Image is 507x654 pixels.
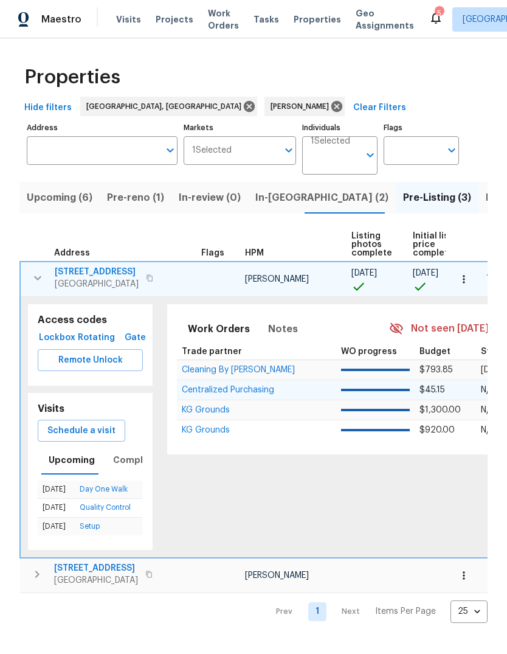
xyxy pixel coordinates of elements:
[38,327,77,349] button: Lockbox
[81,330,111,346] span: Rotating
[19,97,77,119] button: Hide filters
[302,124,378,131] label: Individuals
[311,136,350,147] span: 1 Selected
[162,142,179,159] button: Open
[80,97,257,116] div: [GEOGRAPHIC_DATA], [GEOGRAPHIC_DATA]
[182,386,274,394] a: Centralized Purchasing
[356,7,414,32] span: Geo Assignments
[201,249,224,257] span: Flags
[77,327,116,349] button: Rotating
[38,481,75,499] td: [DATE]
[411,322,489,336] span: Not seen [DATE]
[86,100,246,113] span: [GEOGRAPHIC_DATA], [GEOGRAPHIC_DATA]
[253,15,279,24] span: Tasks
[245,275,309,284] span: [PERSON_NAME]
[27,189,92,206] span: Upcoming (6)
[120,330,150,346] span: Gate
[419,406,461,414] span: $1,300.00
[419,366,453,374] span: $793.85
[192,145,232,156] span: 1 Selected
[182,426,230,434] a: KG Grounds
[348,97,411,119] button: Clear Filters
[55,278,139,290] span: [GEOGRAPHIC_DATA]
[188,321,250,338] span: Work Orders
[182,406,230,414] a: KG Grounds
[47,423,116,439] span: Schedule a visit
[55,266,139,278] span: [STREET_ADDRESS]
[271,100,334,113] span: [PERSON_NAME]
[294,13,341,26] span: Properties
[116,327,154,349] button: Gate
[38,314,143,327] h5: Access codes
[116,13,141,26] span: Visits
[27,124,178,131] label: Address
[443,142,460,159] button: Open
[80,504,131,511] a: Quality Control
[38,499,75,517] td: [DATE]
[208,7,239,32] span: Work Orders
[179,189,241,206] span: In-review (0)
[43,330,72,346] span: Lockbox
[268,321,298,338] span: Notes
[419,386,445,394] span: $45.15
[375,605,436,617] p: Items Per Page
[280,142,297,159] button: Open
[264,600,488,623] nav: Pagination Navigation
[245,249,264,257] span: HPM
[47,353,133,368] span: Remote Unlock
[54,249,90,257] span: Address
[24,100,72,116] span: Hide filters
[184,124,297,131] label: Markets
[156,13,193,26] span: Projects
[419,426,455,434] span: $920.00
[308,602,326,621] a: Goto page 1
[413,232,454,257] span: Initial list price complete
[264,97,345,116] div: [PERSON_NAME]
[38,420,125,442] button: Schedule a visit
[38,403,64,416] h5: Visits
[450,596,488,627] div: 25
[481,386,495,394] span: N/A
[80,485,128,493] a: Day One Walk
[80,523,100,530] a: Setup
[481,406,495,414] span: N/A
[113,453,164,468] span: Completed
[403,189,471,206] span: Pre-Listing (3)
[107,189,164,206] span: Pre-reno (1)
[384,124,459,131] label: Flags
[24,71,120,83] span: Properties
[38,349,143,372] button: Remote Unlock
[245,571,309,580] span: [PERSON_NAME]
[38,517,75,535] td: [DATE]
[182,347,242,356] span: Trade partner
[353,100,406,116] span: Clear Filters
[351,269,377,277] span: [DATE]
[182,366,295,374] a: Cleaning By [PERSON_NAME]
[481,347,503,356] span: Start
[49,453,95,468] span: Upcoming
[481,366,506,374] span: [DATE]
[341,347,397,356] span: WO progress
[54,562,138,574] span: [STREET_ADDRESS]
[362,147,379,164] button: Open
[255,189,388,206] span: In-[GEOGRAPHIC_DATA] (2)
[351,232,392,257] span: Listing photos complete
[435,7,443,19] div: 5
[481,426,495,434] span: N/A
[419,347,450,356] span: Budget
[413,269,438,277] span: [DATE]
[41,13,81,26] span: Maestro
[54,574,138,586] span: [GEOGRAPHIC_DATA]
